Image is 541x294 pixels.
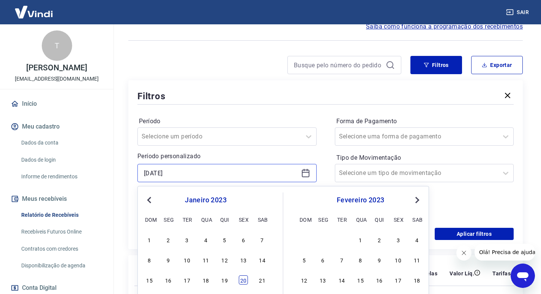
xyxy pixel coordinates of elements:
[294,59,383,71] input: Busque pelo número do pedido
[337,215,346,224] div: ter
[183,215,192,224] div: ter
[18,241,104,257] a: Contratos com credores
[471,56,523,74] button: Exportar
[300,235,309,244] div: Choose domingo, 29 de janeiro de 2023
[9,118,104,135] button: Meu cadastro
[15,75,99,83] p: [EMAIL_ADDRESS][DOMAIN_NAME]
[258,275,267,284] div: Choose sábado, 21 de janeiro de 2023
[164,215,173,224] div: seg
[239,215,248,224] div: sex
[9,191,104,207] button: Meus recebíveis
[145,255,154,264] div: Choose domingo, 8 de janeiro de 2023
[144,195,268,205] div: janeiro 2023
[137,90,166,102] h5: Filtros
[201,215,210,224] div: qua
[201,275,210,284] div: Choose quarta-feira, 18 de janeiro de 2023
[412,215,421,224] div: sab
[145,275,154,284] div: Choose domingo, 15 de janeiro de 2023
[394,215,403,224] div: sex
[492,270,511,277] p: Tarifas
[164,275,173,284] div: Choose segunda-feira, 16 de janeiro de 2023
[9,95,104,112] a: Início
[505,5,532,19] button: Sair
[375,215,384,224] div: qui
[412,275,421,284] div: Choose sábado, 18 de fevereiro de 2023
[356,235,365,244] div: Choose quarta-feira, 1 de fevereiro de 2023
[337,275,346,284] div: Choose terça-feira, 14 de fevereiro de 2023
[220,255,229,264] div: Choose quinta-feira, 12 de janeiro de 2023
[356,255,365,264] div: Choose quarta-feira, 8 de fevereiro de 2023
[412,255,421,264] div: Choose sábado, 11 de fevereiro de 2023
[356,275,365,284] div: Choose quarta-feira, 15 de fevereiro de 2023
[220,235,229,244] div: Choose quinta-feira, 5 de janeiro de 2023
[318,255,327,264] div: Choose segunda-feira, 6 de fevereiro de 2023
[183,275,192,284] div: Choose terça-feira, 17 de janeiro de 2023
[201,235,210,244] div: Choose quarta-feira, 4 de janeiro de 2023
[183,255,192,264] div: Choose terça-feira, 10 de janeiro de 2023
[356,215,365,224] div: qua
[298,195,423,205] div: fevereiro 2023
[412,235,421,244] div: Choose sábado, 4 de fevereiro de 2023
[394,235,403,244] div: Choose sexta-feira, 3 de fevereiro de 2023
[9,0,58,24] img: Vindi
[337,235,346,244] div: Choose terça-feira, 31 de janeiro de 2023
[145,235,154,244] div: Choose domingo, 1 de janeiro de 2023
[375,275,384,284] div: Choose quinta-feira, 16 de fevereiro de 2023
[5,5,64,11] span: Olá! Precisa de ajuda?
[375,255,384,264] div: Choose quinta-feira, 9 de fevereiro de 2023
[300,255,309,264] div: Choose domingo, 5 de fevereiro de 2023
[336,153,513,162] label: Tipo de Movimentação
[258,235,267,244] div: Choose sábado, 7 de janeiro de 2023
[258,255,267,264] div: Choose sábado, 14 de janeiro de 2023
[239,255,248,264] div: Choose sexta-feira, 13 de janeiro de 2023
[300,275,309,284] div: Choose domingo, 12 de fevereiro de 2023
[164,235,173,244] div: Choose segunda-feira, 2 de janeiro de 2023
[366,22,523,31] a: Saiba como funciona a programação dos recebimentos
[18,135,104,151] a: Dados da conta
[183,235,192,244] div: Choose terça-feira, 3 de janeiro de 2023
[450,270,474,277] p: Valor Líq.
[475,244,535,261] iframe: Mensagem da empresa
[511,264,535,288] iframe: Botão para abrir a janela de mensagens
[137,152,317,161] p: Período personalizado
[318,215,327,224] div: seg
[220,275,229,284] div: Choose quinta-feira, 19 de janeiro de 2023
[394,275,403,284] div: Choose sexta-feira, 17 de fevereiro de 2023
[18,152,104,168] a: Dados de login
[18,207,104,223] a: Relatório de Recebíveis
[337,255,346,264] div: Choose terça-feira, 7 de fevereiro de 2023
[435,228,514,240] button: Aplicar filtros
[410,56,462,74] button: Filtros
[300,215,309,224] div: dom
[220,215,229,224] div: qui
[139,117,315,126] label: Período
[26,64,87,72] p: [PERSON_NAME]
[201,255,210,264] div: Choose quarta-feira, 11 de janeiro de 2023
[394,255,403,264] div: Choose sexta-feira, 10 de fevereiro de 2023
[144,167,298,179] input: Data inicial
[18,169,104,184] a: Informe de rendimentos
[145,215,154,224] div: dom
[239,275,248,284] div: Choose sexta-feira, 20 de janeiro de 2023
[18,258,104,273] a: Disponibilização de agenda
[18,224,104,240] a: Recebíveis Futuros Online
[375,235,384,244] div: Choose quinta-feira, 2 de fevereiro de 2023
[164,255,173,264] div: Choose segunda-feira, 9 de janeiro de 2023
[145,195,154,205] button: Previous Month
[318,235,327,244] div: Choose segunda-feira, 30 de janeiro de 2023
[456,245,472,261] iframe: Fechar mensagem
[336,117,513,126] label: Forma de Pagamento
[42,30,72,61] div: T
[258,215,267,224] div: sab
[239,235,248,244] div: Choose sexta-feira, 6 de janeiro de 2023
[318,275,327,284] div: Choose segunda-feira, 13 de fevereiro de 2023
[413,195,422,205] button: Next Month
